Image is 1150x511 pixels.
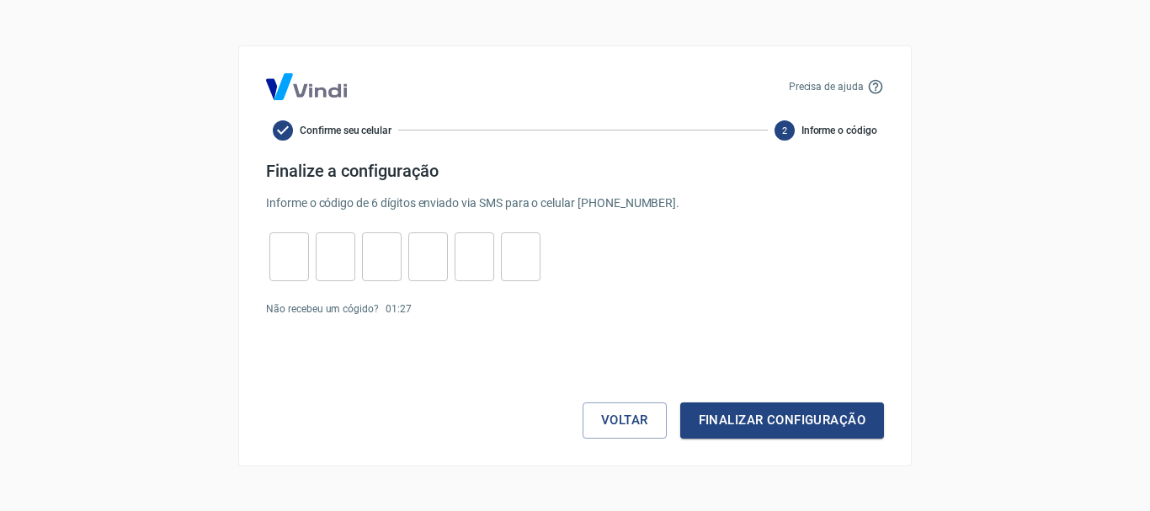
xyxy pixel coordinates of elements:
p: Precisa de ajuda [789,79,864,94]
span: Informe o código [801,123,877,138]
p: Não recebeu um cógido? [266,301,379,317]
p: 01 : 27 [386,301,412,317]
h4: Finalize a configuração [266,161,884,181]
p: Informe o código de 6 dígitos enviado via SMS para o celular [PHONE_NUMBER] . [266,194,884,212]
text: 2 [782,125,787,136]
img: Logo Vind [266,73,347,100]
span: Confirme seu celular [300,123,391,138]
button: Finalizar configuração [680,402,884,438]
button: Voltar [583,402,667,438]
